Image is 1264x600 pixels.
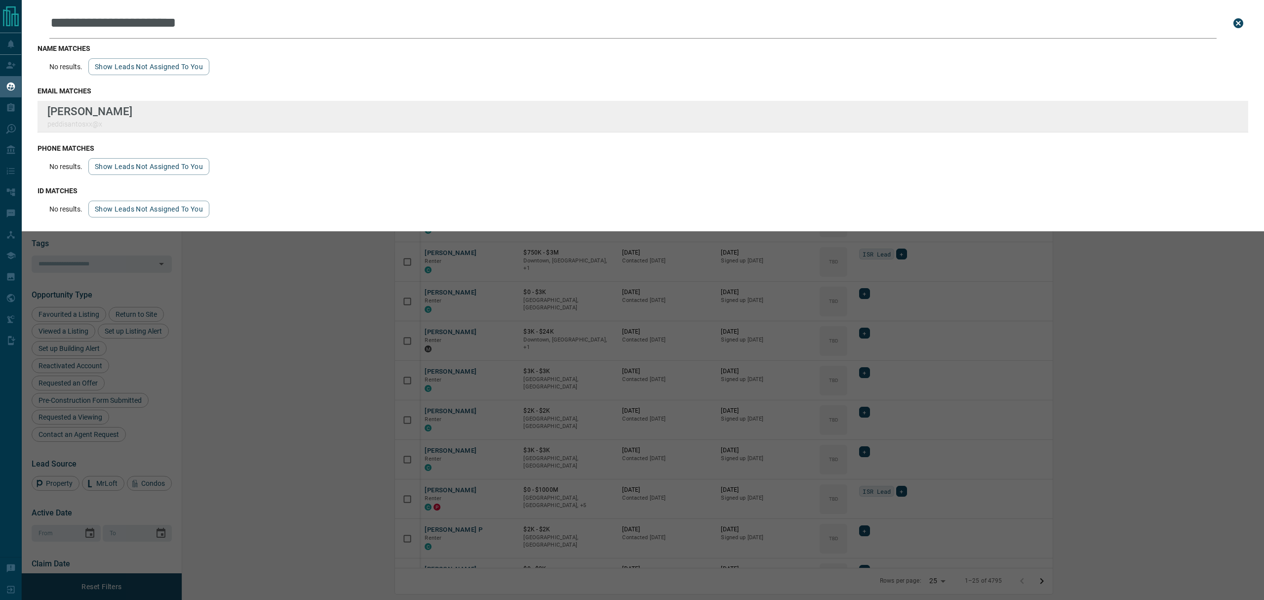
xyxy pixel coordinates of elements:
button: show leads not assigned to you [88,58,209,75]
button: show leads not assigned to you [88,158,209,175]
p: [PERSON_NAME] [47,105,132,118]
h3: phone matches [38,144,1248,152]
h3: email matches [38,87,1248,95]
h3: id matches [38,187,1248,195]
button: close search bar [1228,13,1248,33]
button: show leads not assigned to you [88,201,209,217]
p: peddisantosxx@x [47,120,132,128]
h3: name matches [38,44,1248,52]
p: No results. [49,163,82,171]
p: No results. [49,63,82,71]
p: No results. [49,205,82,213]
